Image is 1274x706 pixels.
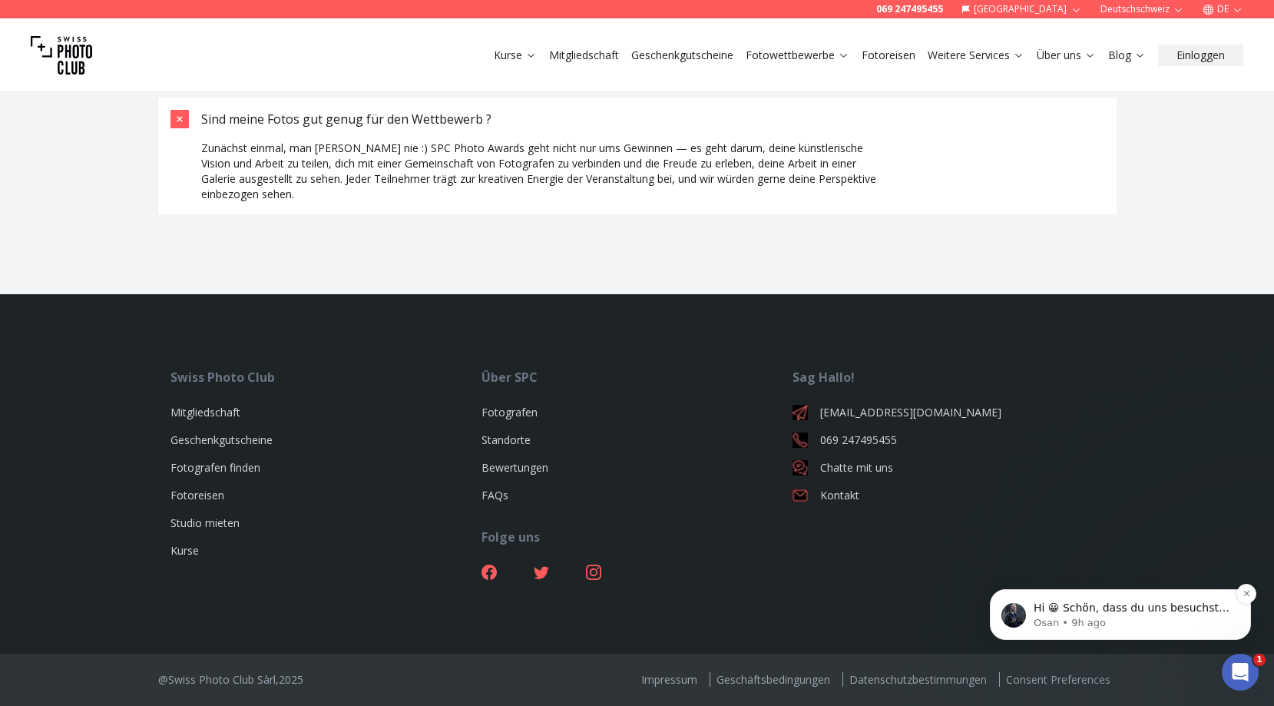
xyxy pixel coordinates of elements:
a: Kurse [170,543,199,558]
a: Geschenkgutscheine [170,433,273,447]
a: Mitgliedschaft [549,48,619,63]
button: Fotoreisen [855,45,922,66]
button: Einloggen [1158,45,1243,66]
a: 069 247495455 [793,433,1104,448]
a: Datenschutzbestimmungen [842,672,993,687]
a: Standorte [481,433,531,447]
iframe: Intercom live chat [1222,654,1259,691]
span: Zunächst einmal, man [PERSON_NAME] nie :) SPC Photo Awards geht nicht nur ums Gewinnen — es geht ... [201,141,876,201]
a: Studio mieten [170,515,240,530]
button: Blog [1102,45,1152,66]
button: Weitere Services [922,45,1031,66]
a: Fotowettbewerbe [746,48,849,63]
div: message notification from Osan, 9h ago. Hi 😀 Schön, dass du uns besuchst. Stell' uns gerne jederz... [23,96,284,147]
img: Swiss photo club [31,25,92,86]
div: Swiss Photo Club [170,368,481,386]
button: Sind meine Fotos gut genug für den Wettbewerb ? [158,98,1117,141]
button: Dismiss notification [270,91,290,111]
a: Über uns [1037,48,1096,63]
a: FAQs [481,488,508,502]
button: Mitgliedschaft [543,45,625,66]
a: Chatte mit uns [793,460,1104,476]
a: Blog [1108,48,1146,63]
a: Bewertungen [481,460,548,475]
div: Sind meine Fotos gut genug für den Wettbewerb ? [201,141,889,214]
a: Fotografen [481,405,538,419]
a: Geschäftsbedingungen [710,672,836,687]
button: Geschenkgutscheine [625,45,740,66]
a: Fotoreisen [170,488,224,502]
a: 069 247495455 [876,3,943,15]
div: @Swiss Photo Club Sàrl, 2025 [158,672,303,688]
button: Über uns [1031,45,1102,66]
a: Impressum [635,672,703,687]
a: [EMAIL_ADDRESS][DOMAIN_NAME] [793,405,1104,420]
div: Sag Hallo! [793,368,1104,386]
a: Weitere Services [928,48,1024,63]
a: Mitgliedschaft [170,405,240,419]
span: 1 [1253,654,1266,666]
a: Fotografen finden [170,460,260,475]
a: Geschenkgutscheine [631,48,733,63]
a: Fotoreisen [862,48,915,63]
div: Über SPC [481,368,793,386]
button: Fotowettbewerbe [740,45,855,66]
span: Sind meine Fotos gut genug für den Wettbewerb ? [201,111,491,128]
img: Profile image for Osan [35,110,59,134]
span: Hi 😀 Schön, dass du uns besuchst. Stell' uns gerne jederzeit Fragen oder hinterlasse ein Feedback. [67,108,263,151]
iframe: Intercom notifications message [967,493,1274,665]
a: Kontakt [793,488,1104,503]
p: Message from Osan, sent 9h ago [67,123,265,137]
div: Folge uns [481,528,793,546]
a: Kurse [494,48,537,63]
a: Consent Preferences [999,672,1117,687]
button: Kurse [488,45,543,66]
